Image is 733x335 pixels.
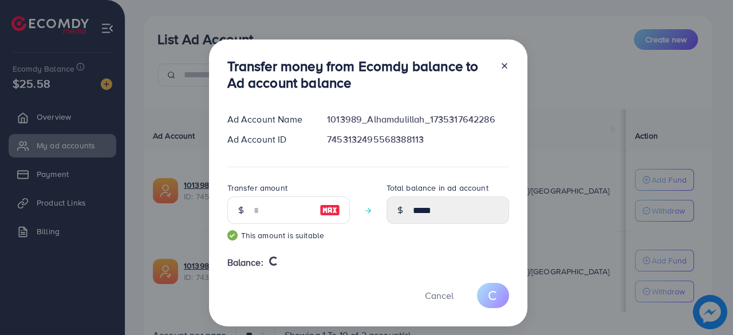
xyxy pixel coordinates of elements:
[411,283,468,308] button: Cancel
[227,256,263,269] span: Balance:
[425,289,454,302] span: Cancel
[227,230,350,241] small: This amount is suitable
[227,230,238,241] img: guide
[318,113,518,126] div: 1013989_Alhamdulillah_1735317642286
[318,133,518,146] div: 7453132495568388113
[218,113,318,126] div: Ad Account Name
[227,58,491,91] h3: Transfer money from Ecomdy balance to Ad account balance
[387,182,488,194] label: Total balance in ad account
[227,182,287,194] label: Transfer amount
[320,203,340,217] img: image
[218,133,318,146] div: Ad Account ID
